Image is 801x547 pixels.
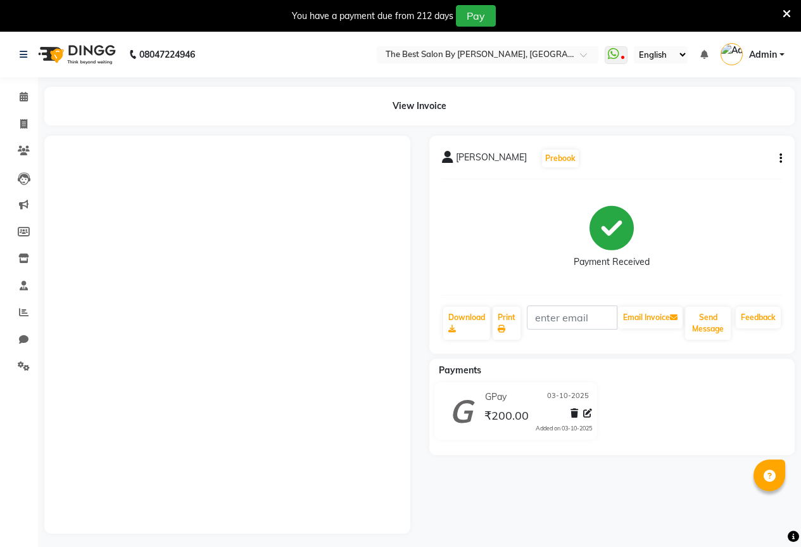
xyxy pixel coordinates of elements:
[536,424,592,433] div: Added on 03-10-2025
[32,37,119,72] img: logo
[618,307,683,328] button: Email Invoice
[443,307,490,340] a: Download
[139,37,195,72] b: 08047224946
[44,87,795,125] div: View Invoice
[292,10,453,23] div: You have a payment due from 212 days
[485,390,507,404] span: GPay
[542,150,579,167] button: Prebook
[439,364,481,376] span: Payments
[493,307,520,340] a: Print
[748,496,788,534] iframe: chat widget
[574,255,650,269] div: Payment Received
[527,306,618,330] input: enter email
[484,408,529,426] span: ₹200.00
[456,5,496,27] button: Pay
[736,307,781,328] a: Feedback
[749,48,777,61] span: Admin
[721,43,743,65] img: Admin
[456,151,527,169] span: [PERSON_NAME]
[685,307,731,340] button: Send Message
[547,390,589,404] span: 03-10-2025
